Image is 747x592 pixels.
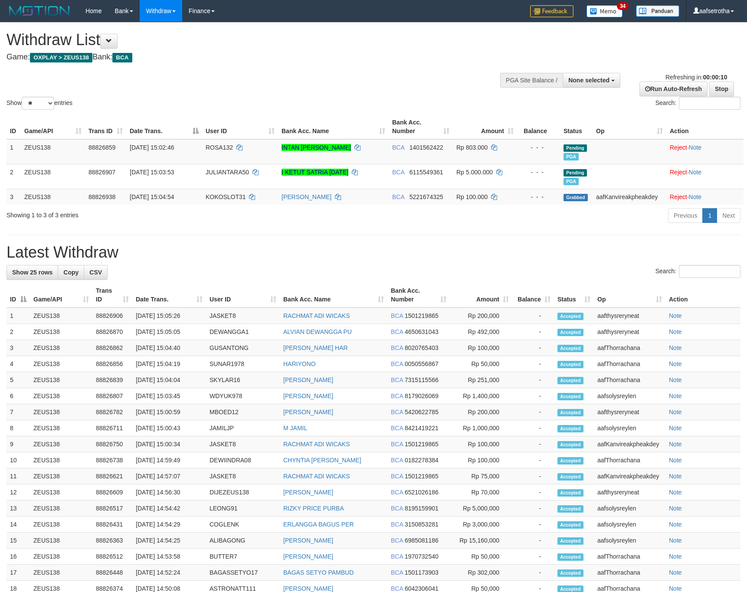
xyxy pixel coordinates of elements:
[7,468,30,484] td: 11
[594,404,665,420] td: aafthysreryneat
[594,324,665,340] td: aafthysreryneat
[206,388,280,404] td: WDYUK978
[30,388,92,404] td: ZEUS138
[7,452,30,468] td: 10
[405,344,439,351] span: Copy 8020765403 to clipboard
[568,77,609,84] span: None selected
[283,441,350,448] a: RACHMAT ADI WICAKS
[557,329,583,336] span: Accepted
[594,340,665,356] td: aafThorrachana
[7,4,72,17] img: MOTION_logo.png
[21,164,85,189] td: ZEUS138
[512,283,554,307] th: Balance: activate to sort column ascending
[557,457,583,464] span: Accepted
[450,420,512,436] td: Rp 1,000,000
[564,178,579,185] span: Marked by aafsolysreylen
[391,521,403,528] span: BCA
[669,521,682,528] a: Note
[7,189,21,205] td: 3
[669,344,682,351] a: Note
[456,193,488,200] span: Rp 100.000
[202,114,278,139] th: User ID: activate to sort column ascending
[89,269,102,276] span: CSV
[405,505,439,512] span: Copy 8195159901 to clipboard
[391,376,403,383] span: BCA
[130,144,174,151] span: [DATE] 15:02:46
[594,533,665,549] td: aafsolysreylen
[92,388,132,404] td: 88826807
[206,468,280,484] td: JASKET8
[594,436,665,452] td: aafKanvireakpheakdey
[30,533,92,549] td: ZEUS138
[669,489,682,496] a: Note
[594,372,665,388] td: aafThorrachana
[206,144,233,151] span: ROSA132
[669,585,682,592] a: Note
[283,489,333,496] a: [PERSON_NAME]
[456,144,488,151] span: Rp 803.000
[557,489,583,497] span: Accepted
[512,307,554,324] td: -
[132,420,206,436] td: [DATE] 15:00:43
[7,533,30,549] td: 15
[280,283,387,307] th: Bank Acc. Name: activate to sort column ascending
[206,324,280,340] td: DEWANGGA1
[132,500,206,517] td: [DATE] 14:54:42
[666,164,744,189] td: ·
[206,372,280,388] td: SKYLAR16
[512,468,554,484] td: -
[668,208,703,223] a: Previous
[391,409,403,415] span: BCA
[88,144,115,151] span: 88826859
[92,372,132,388] td: 88826839
[512,324,554,340] td: -
[405,489,439,496] span: Copy 6521026186 to clipboard
[7,207,305,219] div: Showing 1 to 3 of 3 entries
[206,436,280,452] td: JASKET8
[391,457,403,464] span: BCA
[283,425,307,432] a: M JAMIL
[557,473,583,481] span: Accepted
[88,169,115,176] span: 88826907
[7,97,72,110] label: Show entries
[132,283,206,307] th: Date Trans.: activate to sort column ascending
[30,484,92,500] td: ZEUS138
[391,360,403,367] span: BCA
[30,436,92,452] td: ZEUS138
[410,169,443,176] span: Copy 6115549361 to clipboard
[636,5,679,17] img: panduan.png
[512,517,554,533] td: -
[670,169,687,176] a: Reject
[92,356,132,372] td: 88826856
[132,356,206,372] td: [DATE] 15:04:19
[563,73,620,88] button: None selected
[92,500,132,517] td: 88826517
[450,340,512,356] td: Rp 100,000
[7,517,30,533] td: 14
[92,517,132,533] td: 88826431
[283,505,344,512] a: RIZKY PRICE PURBA
[92,484,132,500] td: 88826609
[666,114,744,139] th: Action
[282,193,331,200] a: [PERSON_NAME]
[669,553,682,560] a: Note
[703,74,727,81] strong: 00:00:10
[206,340,280,356] td: GUSANTONG
[92,340,132,356] td: 88826862
[30,324,92,340] td: ZEUS138
[669,409,682,415] a: Note
[7,372,30,388] td: 5
[564,153,579,160] span: Marked by aafsolysreylen
[391,489,403,496] span: BCA
[92,452,132,468] td: 88826738
[283,312,350,319] a: RACHMAT ADI WICAKS
[391,441,403,448] span: BCA
[670,193,687,200] a: Reject
[512,500,554,517] td: -
[617,2,629,10] span: 34
[84,265,108,280] a: CSV
[669,441,682,448] a: Note
[594,420,665,436] td: aafsolysreylen
[132,372,206,388] td: [DATE] 15:04:04
[557,409,583,416] span: Accepted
